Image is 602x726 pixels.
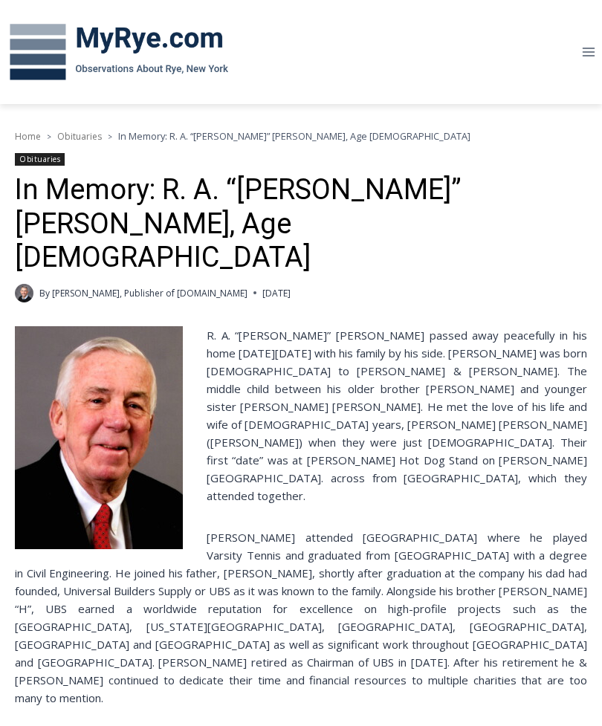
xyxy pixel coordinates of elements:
span: By [39,286,50,300]
p: [PERSON_NAME] attended [GEOGRAPHIC_DATA] where he played Varsity Tennis and graduated from [GEOGR... [15,528,587,707]
button: Open menu [575,40,602,63]
a: Obituaries [57,130,102,143]
nav: Breadcrumbs [15,129,587,143]
p: R. A. “[PERSON_NAME]” [PERSON_NAME] passed away peacefully in his home [DATE][DATE] with his fami... [15,326,587,505]
span: > [108,132,112,142]
span: In Memory: R. A. “[PERSON_NAME]” [PERSON_NAME], Age [DEMOGRAPHIC_DATA] [118,129,470,143]
a: Author image [15,284,33,302]
h1: In Memory: R. A. “[PERSON_NAME]” [PERSON_NAME], Age [DEMOGRAPHIC_DATA] [15,173,587,275]
a: Obituaries [15,153,65,166]
a: Home [15,130,41,143]
a: [PERSON_NAME], Publisher of [DOMAIN_NAME] [52,287,247,299]
span: > [47,132,51,142]
time: [DATE] [262,286,291,300]
img: Obituary - Tony O'Callaghan [15,326,183,549]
